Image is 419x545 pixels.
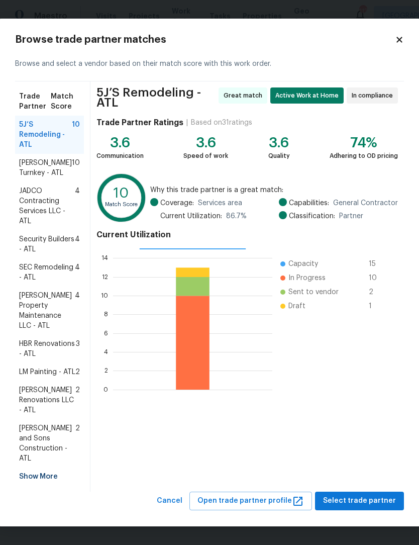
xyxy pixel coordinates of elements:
span: 10 [369,273,385,283]
text: 10 [114,187,129,201]
span: [PERSON_NAME] Renovations LLC - ATL [19,385,75,415]
text: Match Score [105,202,138,207]
button: Open trade partner profile [189,492,312,510]
span: In compliance [352,90,397,101]
span: 2 [75,367,80,377]
span: Active Work at Home [275,90,343,101]
span: Current Utilization: [160,211,222,221]
div: Based on 31 ratings [191,118,252,128]
text: 0 [103,387,108,393]
span: [PERSON_NAME] Turnkey - ATL [19,158,72,178]
text: 6 [104,330,108,336]
span: Sent to vendor [288,287,339,297]
span: 5J’S Remodeling - ATL [96,87,216,108]
span: Capacity [288,259,318,269]
span: 2 [75,423,80,464]
span: 4 [75,234,80,254]
span: Classification: [289,211,335,221]
span: 4 [75,262,80,283]
text: 10 [101,293,108,299]
span: Security Builders - ATL [19,234,75,254]
div: 3.6 [96,138,144,148]
button: Select trade partner [315,492,404,510]
span: Trade Partner [19,92,51,112]
div: Show More [15,468,84,486]
span: General Contractor [333,198,398,208]
span: Select trade partner [323,495,396,507]
div: Communication [96,151,144,161]
span: Services area [198,198,242,208]
h4: Current Utilization [96,230,398,240]
span: SEC Remodeling - ATL [19,262,75,283]
div: 3.6 [268,138,290,148]
h2: Browse trade partner matches [15,35,395,45]
span: Match Score [51,92,80,112]
div: Browse and select a vendor based on their match score with this work order. [15,47,404,81]
h4: Trade Partner Ratings [96,118,183,128]
text: 2 [104,368,108,374]
text: 8 [104,311,108,317]
span: Capabilities: [289,198,329,208]
span: 10 [72,120,80,150]
span: LM Painting - ATL [19,367,75,377]
text: 12 [102,274,108,280]
span: 4 [75,291,80,331]
div: | [183,118,191,128]
span: Draft [288,301,305,311]
span: 2 [369,287,385,297]
div: 3.6 [183,138,228,148]
span: 86.7 % [226,211,247,221]
span: Why this trade partner is a great match: [150,185,398,195]
span: In Progress [288,273,326,283]
div: Quality [268,151,290,161]
span: [PERSON_NAME] Property Maintenance LLC - ATL [19,291,75,331]
span: Open trade partner profile [197,495,304,507]
text: 14 [101,255,108,261]
span: 10 [72,158,80,178]
text: 4 [104,349,108,355]
span: 4 [75,186,80,226]
div: Adhering to OD pricing [330,151,398,161]
span: 15 [369,259,385,269]
span: Cancel [157,495,182,507]
span: 5J’S Remodeling - ATL [19,120,72,150]
span: 3 [76,339,80,359]
span: [PERSON_NAME] and Sons Construction - ATL [19,423,75,464]
span: JADCO Contracting Services LLC - ATL [19,186,75,226]
div: Speed of work [183,151,228,161]
span: Great match [224,90,266,101]
span: 1 [369,301,385,311]
span: HBR Renovations - ATL [19,339,76,359]
span: 2 [75,385,80,415]
span: Partner [339,211,363,221]
button: Cancel [153,492,186,510]
span: Coverage: [160,198,194,208]
div: 74% [330,138,398,148]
